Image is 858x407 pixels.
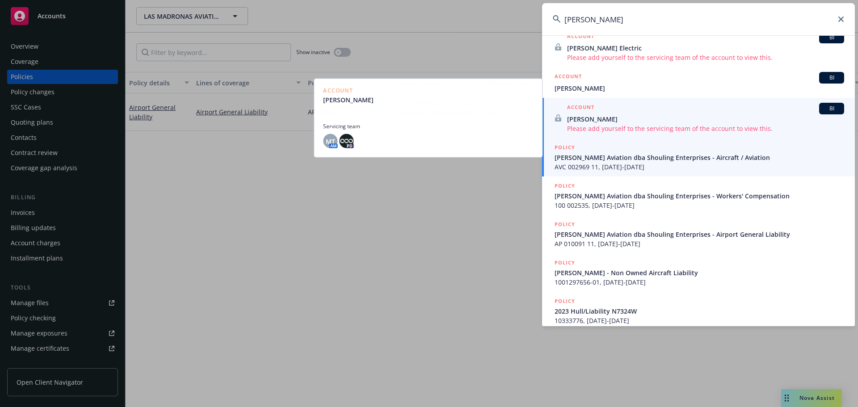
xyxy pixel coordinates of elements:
[567,114,844,124] span: [PERSON_NAME]
[555,306,844,316] span: 2023 Hull/Liability N7324W
[555,181,575,190] h5: POLICY
[555,230,844,239] span: [PERSON_NAME] Aviation dba Shouling Enterprises - Airport General Liability
[555,162,844,172] span: AVC 002969 11, [DATE]-[DATE]
[555,191,844,201] span: [PERSON_NAME] Aviation dba Shouling Enterprises - Workers' Compensation
[555,72,582,83] h5: ACCOUNT
[567,124,844,133] span: Please add yourself to the servicing team of the account to view this.
[542,3,855,35] input: Search...
[555,268,844,277] span: [PERSON_NAME] - Non Owned Aircraft Liability
[555,201,844,210] span: 100 002535, [DATE]-[DATE]
[567,43,844,53] span: [PERSON_NAME] Electric
[555,258,575,267] h5: POLICY
[542,292,855,330] a: POLICY2023 Hull/Liability N7324W10333776, [DATE]-[DATE]
[823,105,841,113] span: BI
[555,239,844,248] span: AP 010091 11, [DATE]-[DATE]
[542,98,855,138] a: ACCOUNTBI[PERSON_NAME]Please add yourself to the servicing team of the account to view this.
[542,138,855,176] a: POLICY[PERSON_NAME] Aviation dba Shouling Enterprises - Aircraft / AviationAVC 002969 11, [DATE]-...
[542,67,855,98] a: ACCOUNTBI[PERSON_NAME]
[555,84,844,93] span: [PERSON_NAME]
[555,143,575,152] h5: POLICY
[823,34,841,42] span: BI
[542,253,855,292] a: POLICY[PERSON_NAME] - Non Owned Aircraft Liability1001297656-01, [DATE]-[DATE]
[567,53,844,62] span: Please add yourself to the servicing team of the account to view this.
[823,74,841,82] span: BI
[542,215,855,253] a: POLICY[PERSON_NAME] Aviation dba Shouling Enterprises - Airport General LiabilityAP 010091 11, [D...
[542,176,855,215] a: POLICY[PERSON_NAME] Aviation dba Shouling Enterprises - Workers' Compensation100 002535, [DATE]-[...
[555,297,575,306] h5: POLICY
[555,220,575,229] h5: POLICY
[555,316,844,325] span: 10333776, [DATE]-[DATE]
[542,27,855,67] a: ACCOUNTBI[PERSON_NAME] ElectricPlease add yourself to the servicing team of the account to view t...
[555,153,844,162] span: [PERSON_NAME] Aviation dba Shouling Enterprises - Aircraft / Aviation
[567,32,594,42] h5: ACCOUNT
[555,277,844,287] span: 1001297656-01, [DATE]-[DATE]
[567,103,594,113] h5: ACCOUNT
